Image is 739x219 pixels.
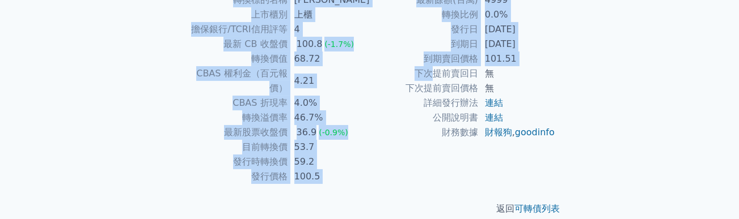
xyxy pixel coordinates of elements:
[288,140,370,154] td: 53.7
[184,66,288,96] td: CBAS 權利金（百元報價）
[184,169,288,184] td: 發行價格
[485,127,512,138] a: 財報狗
[288,110,370,125] td: 46.7%
[485,112,503,123] a: 連結
[184,51,288,66] td: 轉換價值
[478,81,556,96] td: 無
[478,51,556,66] td: 101.51
[170,202,569,216] p: 返回
[478,37,556,51] td: [DATE]
[370,51,478,66] td: 到期賣回價格
[370,96,478,110] td: 詳細發行辦法
[288,96,370,110] td: 4.0%
[515,203,560,214] a: 可轉債列表
[478,125,556,140] td: ,
[370,66,478,81] td: 下次提前賣回日
[478,22,556,37] td: [DATE]
[184,140,288,154] td: 目前轉換價
[515,127,555,138] a: goodinfo
[288,154,370,169] td: 59.2
[294,37,325,51] div: 100.8
[288,169,370,184] td: 100.5
[288,22,370,37] td: 4
[294,125,319,140] div: 36.9
[288,7,370,22] td: 上櫃
[184,154,288,169] td: 發行時轉換價
[324,40,354,49] span: (-1.7%)
[288,66,370,96] td: 4.21
[478,66,556,81] td: 無
[370,110,478,125] td: 公開說明書
[288,51,370,66] td: 68.72
[370,125,478,140] td: 財務數據
[682,165,739,219] iframe: Chat Widget
[184,125,288,140] td: 最新股票收盤價
[370,22,478,37] td: 發行日
[184,110,288,125] td: 轉換溢價率
[184,7,288,22] td: 上市櫃別
[485,97,503,108] a: 連結
[682,165,739,219] div: 聊天小工具
[478,7,556,22] td: 0.0%
[319,128,348,137] span: (-0.9%)
[184,22,288,37] td: 擔保銀行/TCRI信用評等
[184,37,288,51] td: 最新 CB 收盤價
[370,7,478,22] td: 轉換比例
[370,37,478,51] td: 到期日
[184,96,288,110] td: CBAS 折現率
[370,81,478,96] td: 下次提前賣回價格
